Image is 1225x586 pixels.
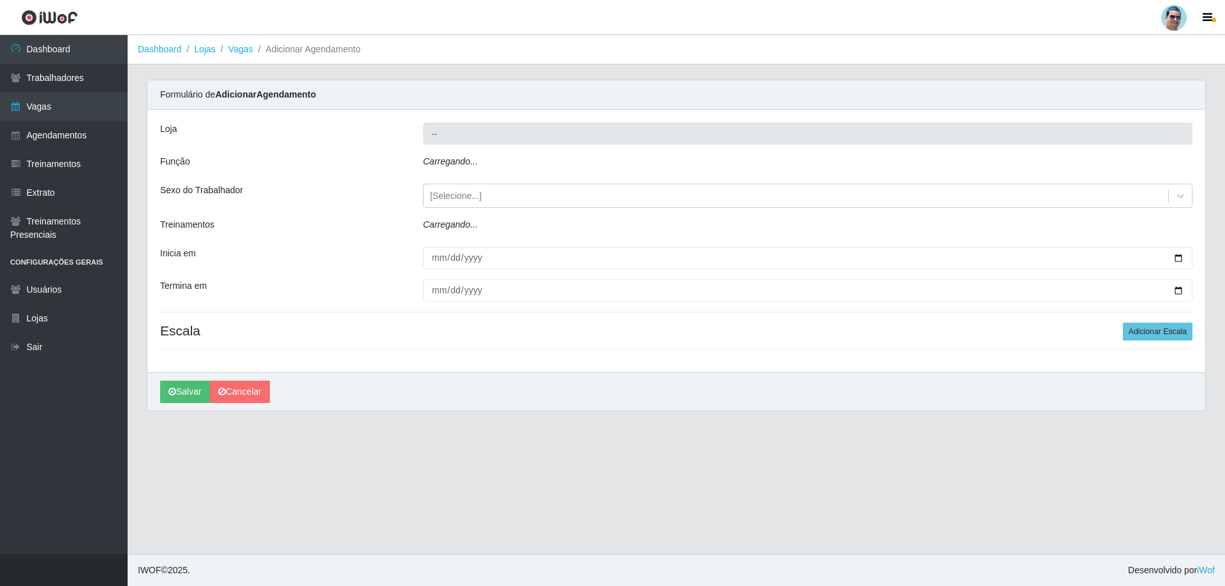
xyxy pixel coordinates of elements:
label: Inicia em [160,247,196,260]
i: Carregando... [423,156,478,166]
input: 00/00/0000 [423,279,1192,302]
strong: Adicionar Agendamento [215,89,316,99]
span: IWOF [138,565,161,575]
a: Vagas [228,44,253,54]
div: [Selecione...] [430,189,482,203]
button: Adicionar Escala [1123,323,1192,341]
label: Loja [160,122,177,136]
i: Carregando... [423,219,478,230]
label: Sexo do Trabalhador [160,184,243,197]
input: 00/00/0000 [423,247,1192,269]
a: iWof [1197,565,1215,575]
label: Termina em [160,279,207,293]
button: Salvar [160,381,210,403]
img: CoreUI Logo [21,10,78,26]
h4: Escala [160,323,1192,339]
li: Adicionar Agendamento [253,43,360,56]
a: Cancelar [210,381,270,403]
nav: breadcrumb [128,35,1225,64]
span: Desenvolvido por [1128,564,1215,577]
a: Dashboard [138,44,182,54]
label: Função [160,155,190,168]
a: Lojas [194,44,215,54]
label: Treinamentos [160,218,214,231]
div: Formulário de [147,80,1205,110]
span: © 2025 . [138,564,190,577]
